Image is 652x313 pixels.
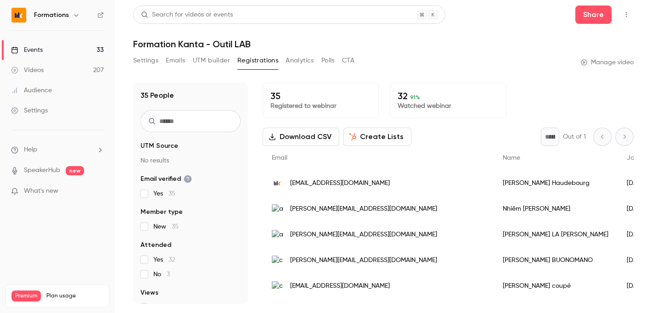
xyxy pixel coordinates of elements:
[286,53,314,68] button: Analytics
[193,53,230,68] button: UTM builder
[272,230,283,240] img: afcexpertise.fr
[133,53,158,68] button: Settings
[34,11,69,20] h6: Formations
[503,155,520,161] span: Name
[272,281,283,291] img: cabinetwagner.fr
[167,271,170,278] span: 3
[153,255,175,264] span: Yes
[494,247,618,273] div: [PERSON_NAME] BUONOMANO
[272,256,283,265] img: cabinetwagner.fr
[263,128,339,146] button: Download CSV
[410,94,420,101] span: 91 %
[563,132,586,141] p: Out of 1
[398,101,498,111] p: Watched webinar
[272,155,287,161] span: Email
[24,145,37,155] span: Help
[343,128,411,146] button: Create Lists
[141,90,174,101] h1: 35 People
[153,222,179,231] span: New
[290,256,437,265] span: [PERSON_NAME][EMAIL_ADDRESS][DOMAIN_NAME]
[141,240,171,250] span: Attended
[141,10,233,20] div: Search for videos or events
[494,170,618,196] div: [PERSON_NAME] Haudebourg
[11,8,26,22] img: Formations
[153,270,170,279] span: No
[169,257,175,263] span: 32
[141,141,178,151] span: UTM Source
[11,106,48,115] div: Settings
[290,204,437,214] span: [PERSON_NAME][EMAIL_ADDRESS][DOMAIN_NAME]
[141,174,192,184] span: Email verified
[290,230,437,240] span: [PERSON_NAME][EMAIL_ADDRESS][DOMAIN_NAME]
[290,179,390,188] span: [EMAIL_ADDRESS][DOMAIN_NAME]
[237,53,278,68] button: Registrations
[153,303,176,312] span: live
[272,204,283,214] img: ar2texpertise.fr
[133,39,634,50] h1: Formation Kanta - Outil LAB
[342,53,354,68] button: CTA
[11,45,43,55] div: Events
[66,166,84,175] span: new
[141,156,241,165] p: No results
[494,273,618,299] div: [PERSON_NAME] coupé
[581,58,634,67] a: Manage video
[172,224,179,230] span: 35
[166,53,185,68] button: Emails
[169,190,175,197] span: 35
[270,90,371,101] p: 35
[11,145,104,155] li: help-dropdown-opener
[24,186,58,196] span: What's new
[46,292,103,300] span: Plan usage
[11,66,44,75] div: Videos
[24,166,60,175] a: SpeakerHub
[321,53,335,68] button: Polls
[11,86,52,95] div: Audience
[153,189,175,198] span: Yes
[11,291,41,302] span: Premium
[270,101,371,111] p: Registered to webinar
[494,196,618,222] div: Nhiêm [PERSON_NAME]
[494,222,618,247] div: [PERSON_NAME] LA [PERSON_NAME]
[141,207,183,217] span: Member type
[398,90,498,101] p: 32
[141,288,158,297] span: Views
[575,6,612,24] button: Share
[290,281,390,291] span: [EMAIL_ADDRESS][DOMAIN_NAME]
[272,178,283,189] img: kanta.fr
